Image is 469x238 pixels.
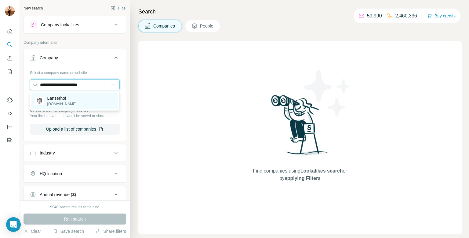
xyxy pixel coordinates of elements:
button: Company [24,50,126,68]
span: Find companies using or by [251,167,349,182]
span: applying Filters [285,176,321,181]
button: Use Surfe on LinkedIn [5,95,15,106]
img: Surfe Illustration - Woman searching with binoculars [268,93,332,162]
button: Industry [24,146,126,160]
button: My lists [5,66,15,77]
h4: Search [138,7,462,16]
span: People [200,23,214,29]
button: Quick start [5,26,15,37]
div: Industry [40,150,55,156]
div: Company [40,55,58,61]
p: Your list is private and won't be saved or shared. [30,113,120,119]
p: 2,460,336 [395,12,417,20]
button: Save search [53,228,84,234]
button: Buy credits [427,12,456,20]
span: Companies [153,23,176,29]
p: [DOMAIN_NAME] [47,101,77,107]
div: HQ location [40,171,62,177]
img: Lanserhof [35,97,44,105]
button: Search [5,39,15,50]
button: Use Surfe API [5,108,15,119]
button: Share filters [96,228,126,234]
p: 59,990 [367,12,382,20]
div: New search [24,6,43,11]
div: Annual revenue ($) [40,192,76,198]
button: Dashboard [5,121,15,132]
button: HQ location [24,166,126,181]
button: Annual revenue ($) [24,187,126,202]
button: Enrich CSV [5,53,15,64]
div: 9940 search results remaining [50,204,100,210]
img: Avatar [5,6,15,16]
div: Open Intercom Messenger [6,217,21,232]
button: Hide [106,4,130,13]
div: Company lookalikes [41,22,79,28]
button: Company lookalikes [24,17,126,32]
img: Surfe Illustration - Stars [300,65,355,121]
button: Feedback [5,135,15,146]
div: Select a company name or website [30,68,120,76]
button: Upload a list of companies [30,124,120,135]
span: Lookalikes search [300,168,343,173]
p: Company information [24,40,126,45]
button: Clear [24,228,41,234]
p: Lanserhof [47,95,77,101]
